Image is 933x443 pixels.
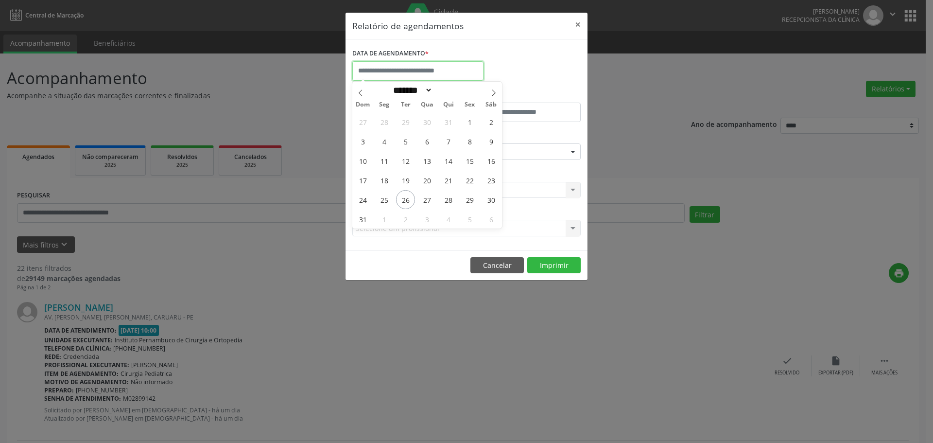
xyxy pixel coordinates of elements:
button: Cancelar [470,257,524,274]
span: Agosto 29, 2025 [460,190,479,209]
span: Agosto 9, 2025 [482,132,501,151]
span: Agosto 17, 2025 [353,171,372,190]
span: Qui [438,102,459,108]
span: Agosto 30, 2025 [482,190,501,209]
button: Close [568,13,587,36]
span: Agosto 18, 2025 [375,171,394,190]
span: Julho 31, 2025 [439,112,458,131]
span: Agosto 21, 2025 [439,171,458,190]
span: Julho 27, 2025 [353,112,372,131]
span: Agosto 14, 2025 [439,151,458,170]
span: Dom [352,102,374,108]
span: Agosto 7, 2025 [439,132,458,151]
span: Sáb [481,102,502,108]
span: Ter [395,102,416,108]
span: Agosto 31, 2025 [353,210,372,229]
span: Agosto 26, 2025 [396,190,415,209]
span: Agosto 16, 2025 [482,151,501,170]
span: Agosto 27, 2025 [417,190,436,209]
label: ATÉ [469,88,581,103]
span: Agosto 12, 2025 [396,151,415,170]
span: Setembro 1, 2025 [375,210,394,229]
span: Agosto 23, 2025 [482,171,501,190]
span: Agosto 19, 2025 [396,171,415,190]
span: Agosto 3, 2025 [353,132,372,151]
span: Qua [416,102,438,108]
span: Agosto 8, 2025 [460,132,479,151]
span: Agosto 4, 2025 [375,132,394,151]
span: Agosto 24, 2025 [353,190,372,209]
label: DATA DE AGENDAMENTO [352,46,429,61]
span: Agosto 25, 2025 [375,190,394,209]
span: Julho 30, 2025 [417,112,436,131]
span: Setembro 2, 2025 [396,210,415,229]
span: Agosto 28, 2025 [439,190,458,209]
span: Sex [459,102,481,108]
span: Agosto 11, 2025 [375,151,394,170]
span: Julho 28, 2025 [375,112,394,131]
input: Year [432,85,465,95]
span: Agosto 20, 2025 [417,171,436,190]
span: Agosto 10, 2025 [353,151,372,170]
span: Agosto 6, 2025 [417,132,436,151]
select: Month [390,85,432,95]
span: Agosto 22, 2025 [460,171,479,190]
span: Agosto 13, 2025 [417,151,436,170]
h5: Relatório de agendamentos [352,19,464,32]
span: Setembro 3, 2025 [417,210,436,229]
span: Setembro 6, 2025 [482,210,501,229]
button: Imprimir [527,257,581,274]
span: Julho 29, 2025 [396,112,415,131]
span: Seg [374,102,395,108]
span: Agosto 5, 2025 [396,132,415,151]
span: Agosto 15, 2025 [460,151,479,170]
span: Agosto 1, 2025 [460,112,479,131]
span: Setembro 5, 2025 [460,210,479,229]
span: Agosto 2, 2025 [482,112,501,131]
span: Setembro 4, 2025 [439,210,458,229]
